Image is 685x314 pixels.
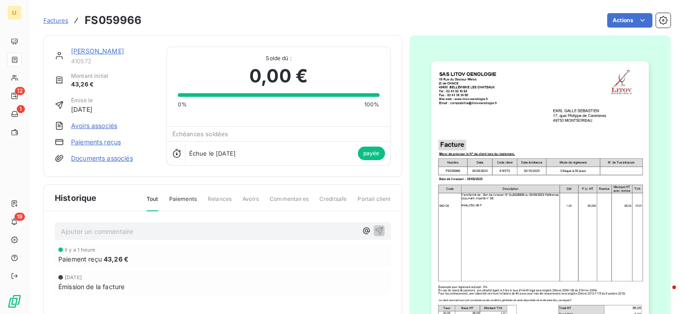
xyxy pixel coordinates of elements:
[172,130,228,138] span: Échéances soldées
[189,150,236,157] span: Échue le [DATE]
[71,154,133,163] a: Documents associés
[71,96,93,105] span: Émise le
[71,72,108,80] span: Montant initial
[357,195,390,210] span: Portail client
[71,57,156,65] span: 410572
[319,195,347,210] span: Creditsafe
[71,105,93,114] span: [DATE]
[7,5,22,20] div: LI
[43,17,68,24] span: Factures
[58,282,124,291] span: Émission de la facture
[55,192,97,204] span: Historique
[71,80,108,89] span: 43,26 €
[71,121,117,130] a: Avoirs associés
[65,275,82,280] span: [DATE]
[71,138,121,147] a: Paiements reçus
[65,247,95,252] span: il y a 1 heure
[58,254,102,264] span: Paiement reçu
[364,100,380,109] span: 100%
[358,147,385,160] span: payée
[104,254,128,264] span: 43,26 €
[147,195,158,211] span: Tout
[85,12,142,29] h3: FS059966
[243,195,259,210] span: Avoirs
[270,195,309,210] span: Commentaires
[178,54,380,62] span: Solde dû :
[607,13,652,28] button: Actions
[43,16,68,25] a: Factures
[249,62,308,90] span: 0,00 €
[178,100,187,109] span: 0%
[169,195,197,210] span: Paiements
[7,294,22,309] img: Logo LeanPay
[17,105,25,113] span: 1
[14,213,25,221] span: 19
[71,47,124,55] a: [PERSON_NAME]
[15,87,25,95] span: 12
[208,195,232,210] span: Relances
[654,283,676,305] iframe: Intercom live chat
